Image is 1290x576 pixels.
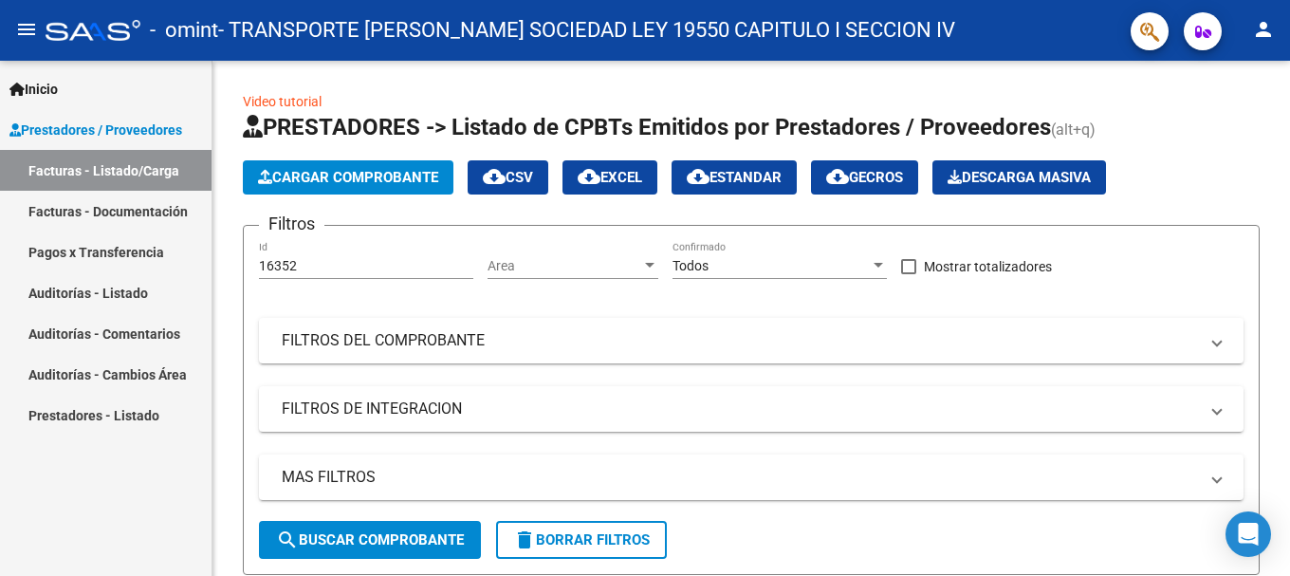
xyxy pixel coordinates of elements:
[948,169,1091,186] span: Descarga Masiva
[687,165,709,188] mat-icon: cloud_download
[243,160,453,195] button: Cargar Comprobante
[673,258,709,273] span: Todos
[259,386,1244,432] mat-expansion-panel-header: FILTROS DE INTEGRACION
[468,160,548,195] button: CSV
[578,169,642,186] span: EXCEL
[672,160,797,195] button: Estandar
[932,160,1106,195] app-download-masive: Descarga masiva de comprobantes (adjuntos)
[932,160,1106,195] button: Descarga Masiva
[826,169,903,186] span: Gecros
[243,94,322,109] a: Video tutorial
[483,169,533,186] span: CSV
[259,521,481,559] button: Buscar Comprobante
[1051,121,1096,139] span: (alt+q)
[259,318,1244,363] mat-expansion-panel-header: FILTROS DEL COMPROBANTE
[282,467,1198,488] mat-panel-title: MAS FILTROS
[1252,18,1275,41] mat-icon: person
[578,165,600,188] mat-icon: cloud_download
[483,165,506,188] mat-icon: cloud_download
[282,399,1198,419] mat-panel-title: FILTROS DE INTEGRACION
[496,521,667,559] button: Borrar Filtros
[15,18,38,41] mat-icon: menu
[218,9,955,51] span: - TRANSPORTE [PERSON_NAME] SOCIEDAD LEY 19550 CAPITULO I SECCION IV
[276,529,299,551] mat-icon: search
[9,79,58,100] span: Inicio
[811,160,918,195] button: Gecros
[1225,511,1271,557] div: Open Intercom Messenger
[259,211,324,237] h3: Filtros
[243,114,1051,140] span: PRESTADORES -> Listado de CPBTs Emitidos por Prestadores / Proveedores
[562,160,657,195] button: EXCEL
[282,330,1198,351] mat-panel-title: FILTROS DEL COMPROBANTE
[150,9,218,51] span: - omint
[513,529,536,551] mat-icon: delete
[258,169,438,186] span: Cargar Comprobante
[513,531,650,548] span: Borrar Filtros
[276,531,464,548] span: Buscar Comprobante
[9,120,182,140] span: Prestadores / Proveedores
[826,165,849,188] mat-icon: cloud_download
[924,255,1052,278] span: Mostrar totalizadores
[259,455,1244,500] mat-expansion-panel-header: MAS FILTROS
[488,258,641,274] span: Area
[687,169,782,186] span: Estandar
